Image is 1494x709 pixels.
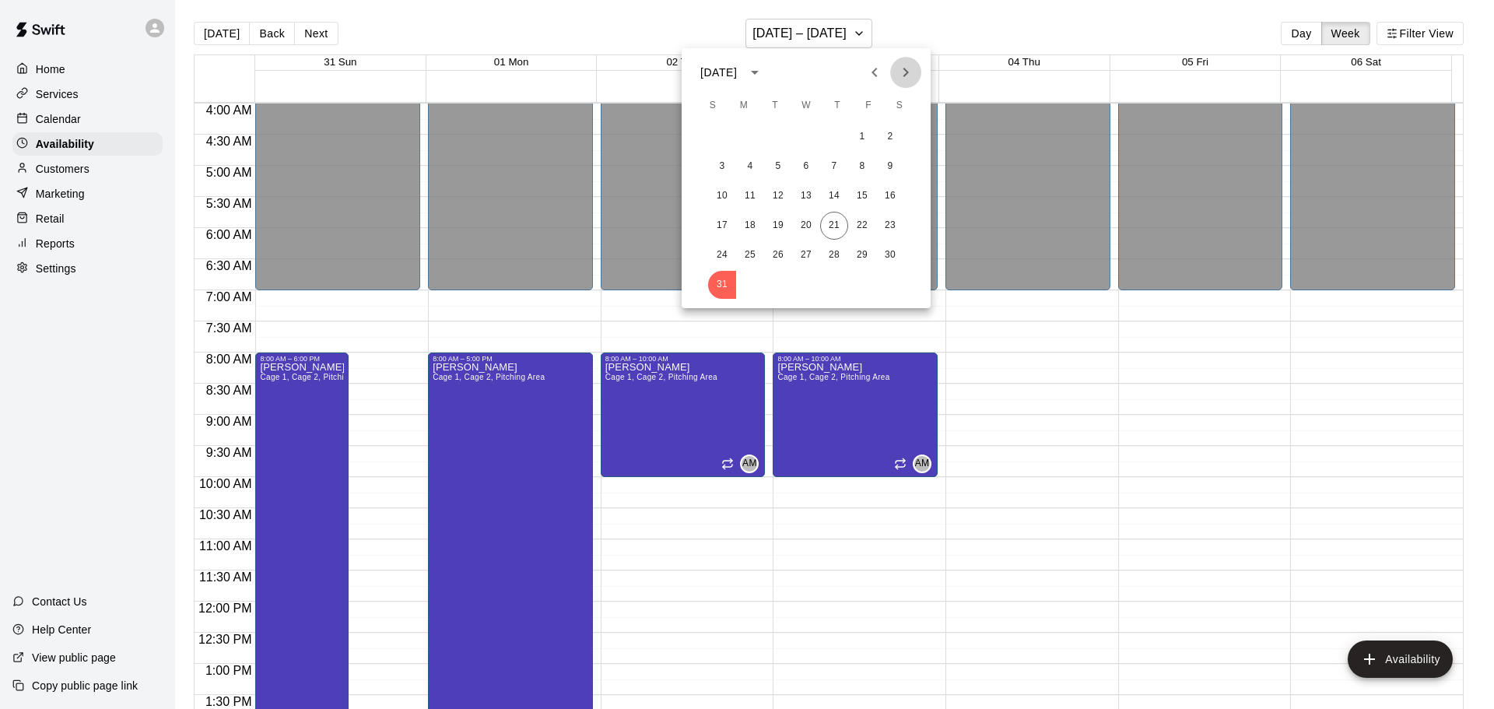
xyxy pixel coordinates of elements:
button: Next month [890,57,921,88]
button: 31 [708,271,736,299]
button: 14 [820,182,848,210]
button: 29 [848,241,876,269]
button: 13 [792,182,820,210]
button: 6 [792,153,820,181]
button: 1 [848,123,876,151]
span: Tuesday [761,90,789,121]
button: 20 [792,212,820,240]
button: 3 [708,153,736,181]
button: 5 [764,153,792,181]
button: 16 [876,182,904,210]
button: 19 [764,212,792,240]
button: calendar view is open, switch to year view [742,59,768,86]
button: 10 [708,182,736,210]
button: 23 [876,212,904,240]
span: Wednesday [792,90,820,121]
span: Thursday [823,90,851,121]
button: 17 [708,212,736,240]
button: 22 [848,212,876,240]
div: [DATE] [700,65,737,81]
button: 30 [876,241,904,269]
button: 8 [848,153,876,181]
span: Saturday [886,90,914,121]
button: 27 [792,241,820,269]
span: Sunday [699,90,727,121]
button: 18 [736,212,764,240]
button: 15 [848,182,876,210]
button: 2 [876,123,904,151]
button: 12 [764,182,792,210]
button: Previous month [859,57,890,88]
button: 25 [736,241,764,269]
button: 7 [820,153,848,181]
button: 21 [820,212,848,240]
span: Monday [730,90,758,121]
button: 9 [876,153,904,181]
button: 26 [764,241,792,269]
button: 24 [708,241,736,269]
button: 28 [820,241,848,269]
button: 11 [736,182,764,210]
span: Friday [854,90,882,121]
button: 4 [736,153,764,181]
